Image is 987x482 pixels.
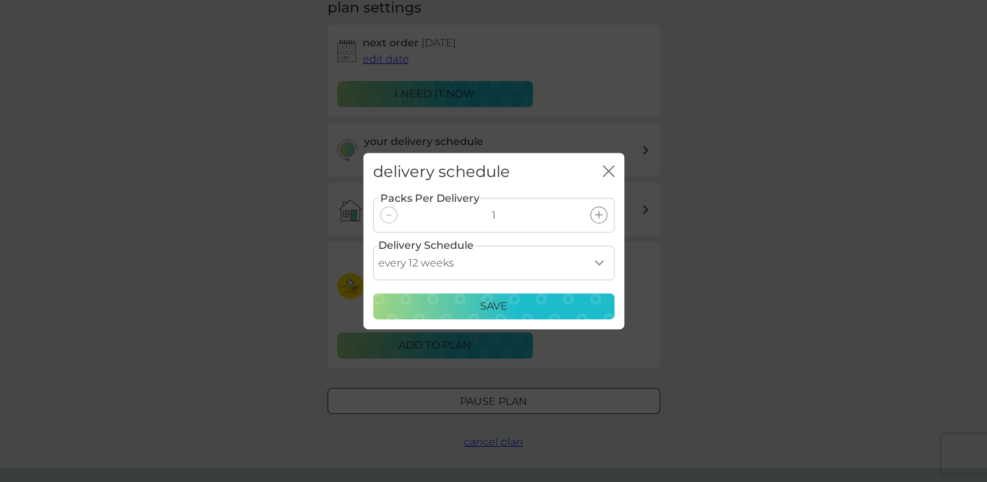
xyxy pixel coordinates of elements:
[603,165,615,179] button: close
[492,207,496,224] p: 1
[373,163,510,182] h2: delivery schedule
[378,237,474,254] label: Delivery Schedule
[373,293,615,319] button: Save
[480,298,508,315] p: Save
[379,190,481,207] label: Packs Per Delivery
